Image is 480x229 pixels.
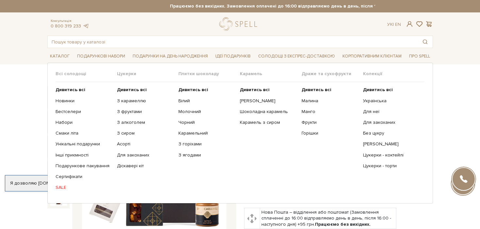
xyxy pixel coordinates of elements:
[56,152,112,158] a: Інші приємності
[302,109,358,115] a: Манго
[363,109,420,115] a: Для неї
[83,23,89,29] a: telegram
[302,87,331,92] b: Дивитись всі
[219,17,260,31] a: logo
[5,180,182,186] div: Я дозволяю [DOMAIN_NAME] використовувати
[51,19,89,23] span: Консультація:
[56,87,85,92] b: Дивитись всі
[315,221,371,227] b: Працюємо без вихідних.
[178,120,235,125] a: Чорний
[363,130,420,136] a: Без цукру
[340,51,404,62] a: Корпоративним клієнтам
[363,98,420,104] a: Українська
[56,185,112,190] a: SALE
[406,51,433,61] span: Про Spell
[117,163,174,169] a: Діскавері кіт
[56,163,112,169] a: Подарункове пакування
[363,120,420,125] a: Для закоханих
[117,130,174,136] a: З сиром
[240,98,296,104] a: [PERSON_NAME]
[56,109,112,115] a: Бестселери
[363,141,420,147] a: [PERSON_NAME]
[363,71,424,77] span: Колекції
[56,98,112,104] a: Новинки
[395,22,401,27] a: En
[117,141,174,147] a: Асорті
[117,71,178,77] span: Цукерки
[51,23,81,29] a: 0 800 319 233
[363,87,420,93] a: Дивитись всі
[56,174,112,180] a: Сертифікати
[363,152,420,158] a: Цукерки - коктейлі
[56,130,112,136] a: Смаки літа
[130,51,210,61] span: Подарунки на День народження
[178,141,235,147] a: З горіхами
[363,163,420,169] a: Цукерки - торти
[178,87,208,92] b: Дивитись всі
[117,152,174,158] a: Для закоханих
[56,87,112,93] a: Дивитись всі
[47,63,433,204] div: Каталог
[178,71,240,77] span: Плитки шоколаду
[117,120,174,125] a: З алкоголем
[56,120,112,125] a: Набори
[117,98,174,104] a: З карамеллю
[418,36,433,48] button: Пошук товару у каталозі
[387,22,401,27] div: Ук
[256,51,338,62] a: Солодощі з експрес-доставкою
[178,152,235,158] a: З ягодами
[213,51,253,61] span: Ідеї подарунків
[117,109,174,115] a: З фруктами
[302,98,358,104] a: Малина
[240,109,296,115] a: Шоколадна карамель
[363,87,393,92] b: Дивитись всі
[47,51,72,61] span: Каталог
[178,98,235,104] a: Білий
[178,87,235,93] a: Дивитись всі
[302,71,363,77] span: Драже та сухофрукти
[302,130,358,136] a: Горішки
[393,22,394,27] span: |
[117,87,147,92] b: Дивитись всі
[117,87,174,93] a: Дивитись всі
[56,71,117,77] span: Всі солодощі
[240,87,296,93] a: Дивитись всі
[178,109,235,115] a: Молочний
[178,130,235,136] a: Карамельний
[302,120,358,125] a: Фрукти
[302,87,358,93] a: Дивитись всі
[240,71,301,77] span: Карамель
[240,87,270,92] b: Дивитись всі
[48,36,418,48] input: Пошук товару у каталозі
[74,51,128,61] span: Подарункові набори
[56,141,112,147] a: Унікальні подарунки
[260,208,396,229] td: Нова Пошта – відділення або поштомат (Замовлення сплаченні до 16:00 відправляємо день в день, піс...
[240,120,296,125] a: Карамель з сиром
